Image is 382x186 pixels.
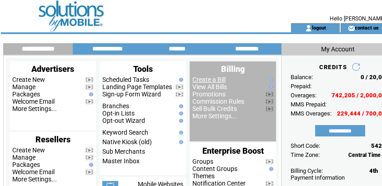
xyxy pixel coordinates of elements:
[176,92,183,97] img: video.png
[355,25,379,30] a: contact us
[291,151,320,158] span: Time Zone:
[102,157,140,165] a: Master Inbox
[192,76,226,83] a: Create a Bill
[12,168,55,176] a: Welcome Email
[266,92,273,97] img: video.png
[192,112,237,120] a: More Settings...
[177,119,183,123] img: help.gif
[177,104,183,108] img: help.gif
[192,158,213,165] a: Groups
[85,170,93,175] img: video.png
[85,148,93,153] img: video.png
[319,64,347,70] span: CREDITS
[102,90,161,98] a: Sign-up Form Wizard
[85,155,93,160] img: video.png
[291,92,317,99] span: Overages:
[12,90,40,98] a: Packages
[221,64,245,74] span: Billing
[102,83,172,90] a: Landing Page Templates
[305,25,312,32] img: account_icon.gif
[267,85,273,89] img: help.gif
[192,105,237,112] a: Sell Bulk Credits
[12,154,35,161] a: Manage
[177,111,183,116] img: help.gif
[12,83,35,90] a: Manage
[102,76,149,83] a: Scheduled Tasks
[177,140,183,144] img: help.gif
[291,83,312,90] span: Prepaid:
[348,25,355,32] img: contact_us_icon.gif
[321,45,355,53] span: My Account
[266,159,273,164] img: video.png
[102,138,152,146] a: Native Kiosk (old)
[192,90,226,98] a: Promotions
[192,172,215,180] a: Themes
[85,77,93,82] img: video.png
[266,181,273,186] img: video.png
[12,146,45,154] a: Create New
[31,64,74,74] span: Advertisers
[192,165,237,172] a: Content Groups
[291,110,332,117] span: MMS Overages:
[102,129,148,136] a: Keyword Search
[12,76,45,83] a: Create New
[291,167,323,174] span: Billing Cycle:
[12,161,40,168] a: Packages
[12,98,55,105] a: Welcome Email
[266,106,273,111] img: video.png
[192,83,227,90] a: View All Bills
[85,99,93,104] img: video.png
[177,78,183,82] img: help.gif
[102,117,145,124] a: Opt-out Wizard
[133,64,153,74] span: Tools
[267,167,273,171] img: help.gif
[348,152,381,158] span: Central Time
[102,102,129,110] a: Branches
[12,105,57,112] a: More Settings...
[291,74,313,80] span: Balance:
[35,135,70,144] span: Resellers
[266,99,273,104] img: video.png
[176,85,183,90] img: video.png
[102,110,135,117] a: Opt-in Lists
[192,98,244,105] a: Commission Rules
[12,176,57,183] a: More Settings...
[312,25,326,30] a: logout
[369,167,378,174] span: 4th
[87,163,93,167] img: help.gif
[85,85,93,90] img: video.png
[291,174,345,181] a: Payment Information
[291,142,320,149] span: Short Code:
[291,101,327,108] span: MMS Prepaid:
[177,131,183,135] img: help.gif
[202,146,264,156] span: Enterprise Boost
[87,92,93,96] img: help.gif
[267,78,273,82] img: help.gif
[102,148,145,155] a: Sub Merchants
